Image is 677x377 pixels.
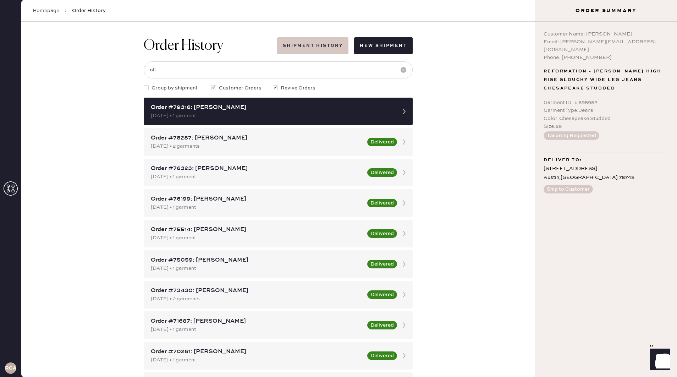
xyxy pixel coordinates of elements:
[544,30,668,38] div: Customer Name: [PERSON_NAME]
[281,84,315,92] span: Revive Orders
[544,164,668,182] div: [STREET_ADDRESS] Austin , [GEOGRAPHIC_DATA] 78745
[151,348,363,356] div: Order #70261: [PERSON_NAME]
[219,84,262,92] span: Customer Orders
[151,326,363,333] div: [DATE] • 1 garment
[367,229,397,238] button: Delivered
[277,37,348,54] button: Shipment History
[544,54,668,61] div: Phone: [PHONE_NUMBER]
[72,7,106,14] span: Order History
[151,195,363,203] div: Order #76199: [PERSON_NAME]
[643,345,674,376] iframe: Front Chat
[544,106,668,114] div: Garment Type : Jeans
[151,356,363,364] div: [DATE] • 1 garment
[151,234,363,242] div: [DATE] • 1 garment
[544,131,599,140] button: Tailoring Requested
[535,7,677,14] h3: Order Summary
[367,260,397,268] button: Delivered
[367,199,397,207] button: Delivered
[544,38,668,54] div: Email: [PERSON_NAME][EMAIL_ADDRESS][DOMAIN_NAME]
[544,185,593,193] button: Ship to Customer
[151,142,363,150] div: [DATE] • 2 garments
[144,37,223,54] h1: Order History
[151,203,363,211] div: [DATE] • 1 garment
[144,61,413,78] input: Search by order number, customer name, email or phone number
[354,37,413,54] button: New Shipment
[151,286,363,295] div: Order #73430: [PERSON_NAME]
[151,112,393,120] div: [DATE] • 1 garment
[367,290,397,299] button: Delivered
[367,321,397,329] button: Delivered
[151,295,363,303] div: [DATE] • 2 garments
[151,264,363,272] div: [DATE] • 1 garment
[151,256,363,264] div: Order #75059: [PERSON_NAME]
[544,67,668,93] span: Reformation - [PERSON_NAME] High Rise Slouchy Wide Leg Jeans Chesapeake Studded
[367,138,397,146] button: Delivered
[151,317,363,326] div: Order #71687: [PERSON_NAME]
[544,156,582,164] span: Deliver to:
[5,366,16,371] h3: RCA
[152,84,198,92] span: Group by shipment
[151,103,393,112] div: Order #79316: [PERSON_NAME]
[33,7,59,14] a: Homepage
[544,115,668,122] div: Color : Chesapeake Studded
[151,164,363,173] div: Order #76323: [PERSON_NAME]
[367,168,397,177] button: Delivered
[367,351,397,360] button: Delivered
[151,173,363,181] div: [DATE] • 1 garment
[544,99,668,106] div: Garment ID : # 695952
[544,122,668,130] div: Size : 29
[151,134,363,142] div: Order #78287: [PERSON_NAME]
[151,225,363,234] div: Order #75514: [PERSON_NAME]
